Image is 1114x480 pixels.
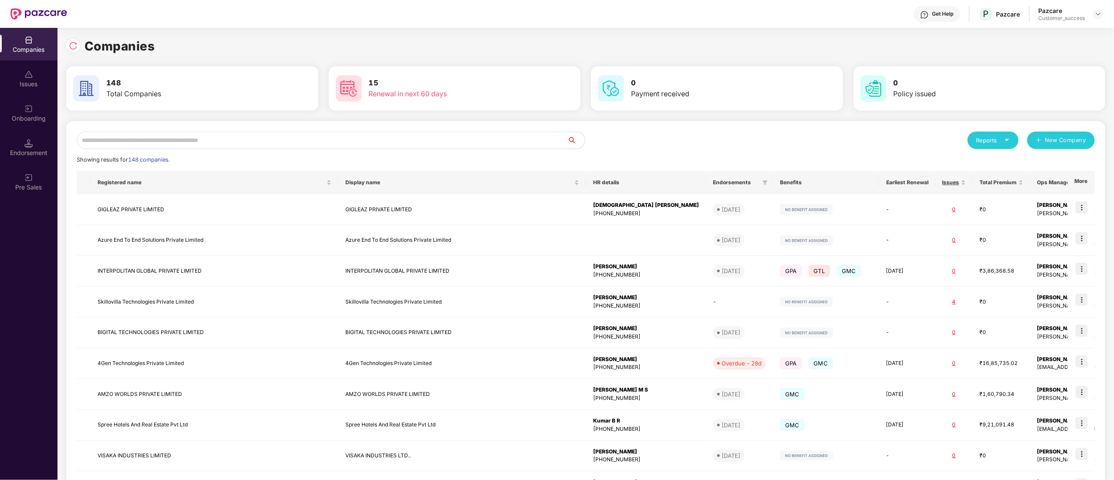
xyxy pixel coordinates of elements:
[1076,417,1088,429] img: icon
[879,348,935,379] td: [DATE]
[338,318,586,348] td: BIGITAL TECHNOLOGIES PRIVATE LIMITED
[1076,232,1088,244] img: icon
[780,265,802,277] span: GPA
[879,379,935,410] td: [DATE]
[24,70,33,79] img: svg+xml;base64,PHN2ZyBpZD0iSXNzdWVzX2Rpc2FibGVkIiB4bWxucz0iaHR0cDovL3d3dy53My5vcmcvMjAwMC9zdmciIH...
[1039,7,1085,15] div: Pazcare
[722,267,740,275] div: [DATE]
[780,357,802,369] span: GPA
[983,9,989,19] span: P
[593,263,699,271] div: [PERSON_NAME]
[713,179,759,186] span: Endorsements
[1004,137,1010,143] span: caret-down
[780,328,833,338] img: svg+xml;base64,PHN2ZyB4bWxucz0iaHR0cDovL3d3dy53My5vcmcvMjAwMC9zdmciIHdpZHRoPSIxMjIiIGhlaWdodD0iMj...
[894,88,1050,99] div: Policy issued
[942,267,966,275] div: 0
[593,425,699,433] div: [PHONE_NUMBER]
[338,256,586,287] td: INTERPOLITAN GLOBAL PRIVATE LIMITED
[631,88,787,99] div: Payment received
[980,452,1023,460] div: ₹0
[106,78,263,89] h3: 148
[809,357,834,369] span: GMC
[722,359,762,368] div: Overdue - 28d
[763,180,768,185] span: filter
[942,359,966,368] div: 0
[593,448,699,456] div: [PERSON_NAME]
[980,421,1023,429] div: ₹9,21,091.48
[593,271,699,279] div: [PHONE_NUMBER]
[77,156,170,163] span: Showing results for
[91,225,338,256] td: Azure End To End Solutions Private Limited
[980,267,1023,275] div: ₹3,86,368.58
[24,173,33,182] img: svg+xml;base64,PHN2ZyB3aWR0aD0iMjAiIGhlaWdodD0iMjAiIHZpZXdCb3g9IjAgMCAyMCAyMCIgZmlsbD0ibm9uZSIgeG...
[593,294,699,302] div: [PERSON_NAME]
[593,210,699,218] div: [PHONE_NUMBER]
[91,171,338,194] th: Registered name
[935,171,973,194] th: Issues
[980,359,1023,368] div: ₹16,85,735.02
[593,417,699,425] div: Kumar B R
[980,236,1023,244] div: ₹0
[593,394,699,402] div: [PHONE_NUMBER]
[1045,136,1087,145] span: New Company
[980,298,1023,306] div: ₹0
[338,379,586,410] td: AMZO WORLDS PRIVATE LIMITED
[942,390,966,399] div: 0
[586,171,706,194] th: HR details
[780,204,833,215] img: svg+xml;base64,PHN2ZyB4bWxucz0iaHR0cDovL3d3dy53My5vcmcvMjAwMC9zdmciIHdpZHRoPSIxMjIiIGhlaWdodD0iMj...
[1039,15,1085,22] div: Customer_success
[1076,448,1088,460] img: icon
[69,41,78,50] img: svg+xml;base64,PHN2ZyBpZD0iUmVsb2FkLTMyeDMyIiB4bWxucz0iaHR0cDovL3d3dy53My5vcmcvMjAwMC9zdmciIHdpZH...
[722,328,740,337] div: [DATE]
[91,410,338,441] td: Spree Hotels And Real Estate Pvt Ltd
[338,410,586,441] td: Spree Hotels And Real Estate Pvt Ltd
[780,450,833,461] img: svg+xml;base64,PHN2ZyB4bWxucz0iaHR0cDovL3d3dy53My5vcmcvMjAwMC9zdmciIHdpZHRoPSIxMjIiIGhlaWdodD0iMj...
[338,194,586,225] td: GIGLEAZ PRIVATE LIMITED
[932,10,954,17] div: Get Help
[91,318,338,348] td: BIGITAL TECHNOLOGIES PRIVATE LIMITED
[980,206,1023,214] div: ₹0
[91,441,338,472] td: VISAKA INDUSTRIES LIMITED
[942,179,959,186] span: Issues
[1076,201,1088,213] img: icon
[980,179,1017,186] span: Total Premium
[879,256,935,287] td: [DATE]
[894,78,1050,89] h3: 0
[780,235,833,246] img: svg+xml;base64,PHN2ZyB4bWxucz0iaHR0cDovL3d3dy53My5vcmcvMjAwMC9zdmciIHdpZHRoPSIxMjIiIGhlaWdodD0iMj...
[73,75,99,101] img: svg+xml;base64,PHN2ZyB4bWxucz0iaHR0cDovL3d3dy53My5vcmcvMjAwMC9zdmciIHdpZHRoPSI2MCIgaGVpZ2h0PSI2MC...
[338,287,586,318] td: Skillovilla Technologies Private Limited
[1076,294,1088,306] img: icon
[942,452,966,460] div: 0
[1095,10,1102,17] img: svg+xml;base64,PHN2ZyBpZD0iRHJvcGRvd24tMzJ4MzIiIHhtbG5zPSJodHRwOi8vd3d3LnczLm9yZy8yMDAwL3N2ZyIgd2...
[345,179,573,186] span: Display name
[24,105,33,113] img: svg+xml;base64,PHN2ZyB3aWR0aD0iMjAiIGhlaWdodD0iMjAiIHZpZXdCb3g9IjAgMCAyMCAyMCIgZmlsbD0ibm9uZSIgeG...
[24,139,33,148] img: svg+xml;base64,PHN2ZyB3aWR0aD0iMTQuNSIgaGVpZ2h0PSIxNC41IiB2aWV3Qm94PSIwIDAgMTYgMTYiIGZpbGw9Im5vbm...
[369,88,525,99] div: Renewal in next 60 days
[91,256,338,287] td: INTERPOLITAN GLOBAL PRIVATE LIMITED
[98,179,325,186] span: Registered name
[1076,386,1088,398] img: icon
[780,388,805,400] span: GMC
[761,177,770,188] span: filter
[369,78,525,89] h3: 15
[837,265,861,277] span: GMC
[1076,263,1088,275] img: icon
[1068,171,1095,194] th: More
[973,171,1030,194] th: Total Premium
[980,328,1023,337] div: ₹0
[24,36,33,44] img: svg+xml;base64,PHN2ZyBpZD0iQ29tcGFuaWVzIiB4bWxucz0iaHR0cDovL3d3dy53My5vcmcvMjAwMC9zdmciIHdpZHRoPS...
[773,171,879,194] th: Benefits
[593,355,699,364] div: [PERSON_NAME]
[91,194,338,225] td: GIGLEAZ PRIVATE LIMITED
[942,298,966,306] div: 4
[631,78,787,89] h3: 0
[567,137,585,144] span: search
[1036,137,1042,144] span: plus
[593,456,699,464] div: [PHONE_NUMBER]
[1076,325,1088,337] img: icon
[879,194,935,225] td: -
[593,302,699,310] div: [PHONE_NUMBER]
[942,206,966,214] div: 0
[338,441,586,472] td: VISAKA INDUSTRIES LTD..
[861,75,887,101] img: svg+xml;base64,PHN2ZyB4bWxucz0iaHR0cDovL3d3dy53My5vcmcvMjAwMC9zdmciIHdpZHRoPSI2MCIgaGVpZ2h0PSI2MC...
